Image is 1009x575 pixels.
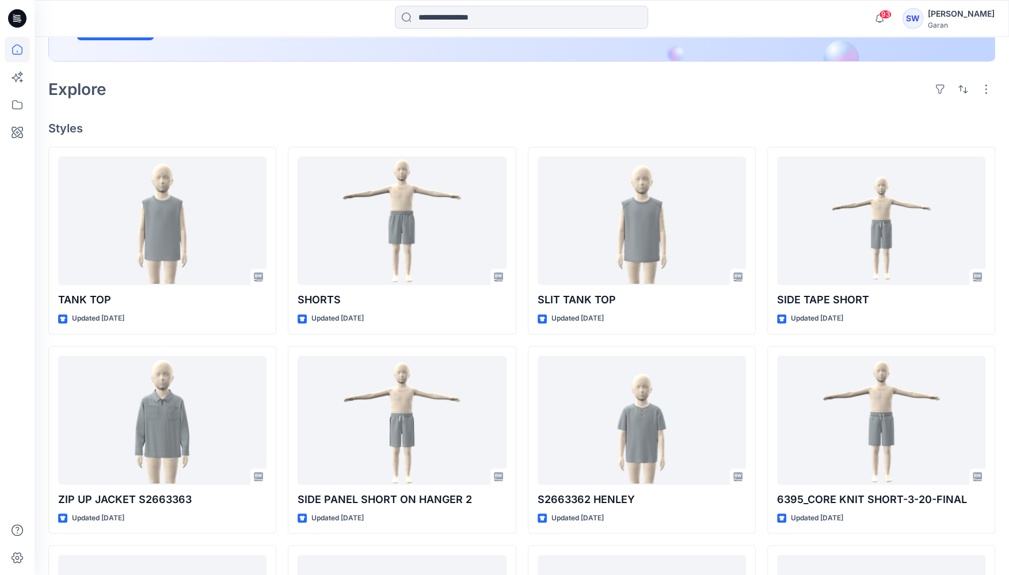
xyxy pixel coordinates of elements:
[777,356,985,485] a: 6395_CORE KNIT SHORT-3-20-FINAL
[58,292,266,308] p: TANK TOP
[928,21,995,29] div: Garan
[538,356,746,485] a: S2663362 HENLEY
[48,121,995,135] h4: Styles
[538,292,746,308] p: SLIT TANK TOP
[311,512,364,524] p: Updated [DATE]
[551,512,604,524] p: Updated [DATE]
[48,80,106,98] h2: Explore
[538,157,746,285] a: SLIT TANK TOP
[791,512,843,524] p: Updated [DATE]
[72,313,124,325] p: Updated [DATE]
[777,292,985,308] p: SIDE TAPE SHORT
[903,8,923,29] div: SW
[538,492,746,508] p: S2663362 HENLEY
[551,313,604,325] p: Updated [DATE]
[311,313,364,325] p: Updated [DATE]
[58,356,266,485] a: ZIP UP JACKET S2663363
[777,492,985,508] p: 6395_CORE KNIT SHORT-3-20-FINAL
[58,157,266,285] a: TANK TOP
[298,292,506,308] p: SHORTS
[928,7,995,21] div: [PERSON_NAME]
[791,313,843,325] p: Updated [DATE]
[777,157,985,285] a: SIDE TAPE SHORT
[72,512,124,524] p: Updated [DATE]
[298,356,506,485] a: SIDE PANEL SHORT ON HANGER 2
[58,492,266,508] p: ZIP UP JACKET S2663363
[298,157,506,285] a: SHORTS
[298,492,506,508] p: SIDE PANEL SHORT ON HANGER 2
[879,10,892,19] span: 93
